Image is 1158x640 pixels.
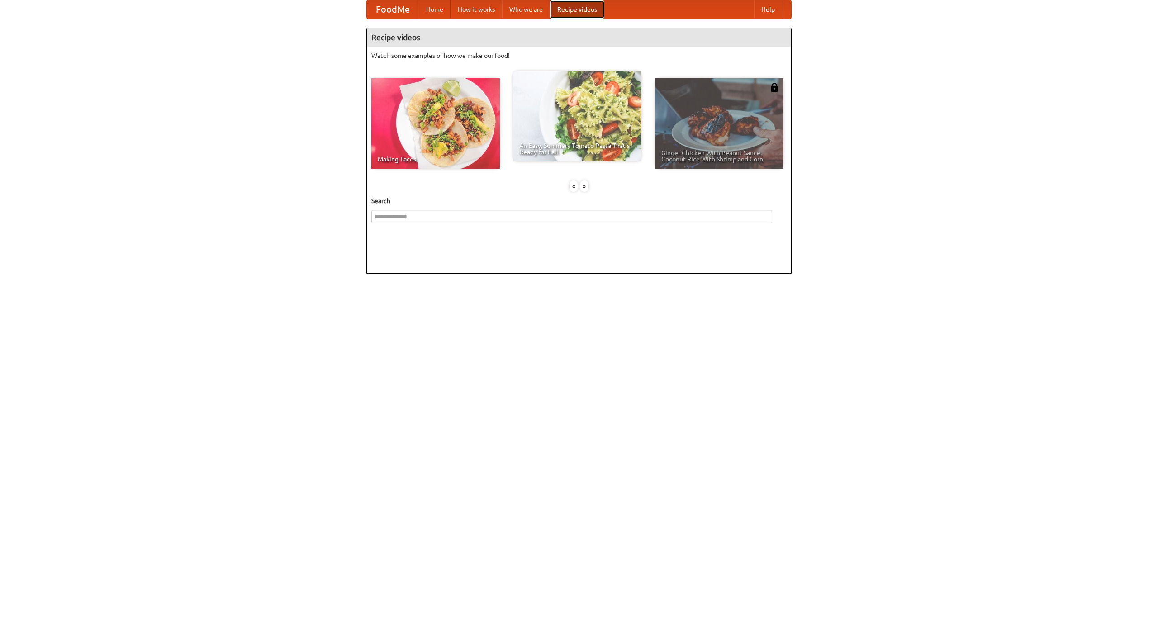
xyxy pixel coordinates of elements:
span: An Easy, Summery Tomato Pasta That's Ready for Fall [519,142,635,155]
p: Watch some examples of how we make our food! [371,51,787,60]
a: FoodMe [367,0,419,19]
a: Who we are [502,0,550,19]
div: « [570,180,578,192]
a: Making Tacos [371,78,500,169]
a: Help [754,0,782,19]
img: 483408.png [770,83,779,92]
span: Making Tacos [378,156,494,162]
a: Recipe videos [550,0,604,19]
a: Home [419,0,451,19]
a: How it works [451,0,502,19]
a: An Easy, Summery Tomato Pasta That's Ready for Fall [513,71,641,161]
h4: Recipe videos [367,28,791,47]
div: » [580,180,588,192]
h5: Search [371,196,787,205]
